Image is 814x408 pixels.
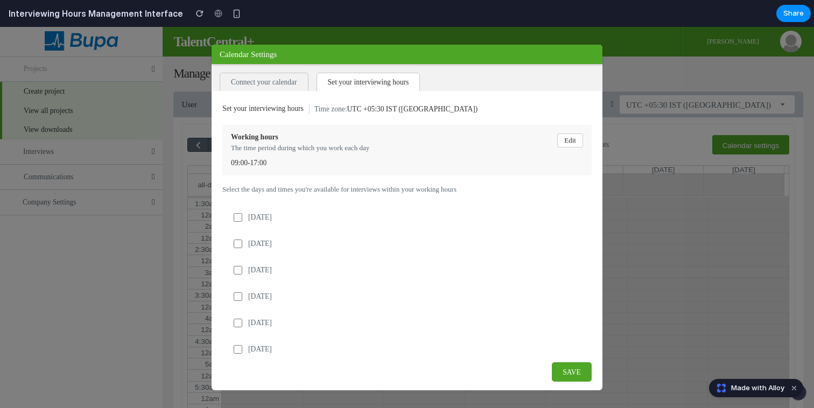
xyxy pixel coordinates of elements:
[231,132,266,140] span: 09:00 - 17:00
[231,107,369,114] div: Working hours
[234,265,242,274] input: [DATE]
[248,292,297,300] span: [DATE]
[347,78,478,86] span: UTC +05:30 IST ([GEOGRAPHIC_DATA])
[220,23,277,32] span: Calendar settings
[317,46,420,65] span: Set your interviewing hours
[552,335,592,355] button: Save
[783,8,804,19] span: Share
[788,382,801,395] button: Dismiss watermark
[234,239,242,248] input: [DATE]
[234,186,242,195] input: [DATE]
[248,266,297,273] span: [DATE]
[248,240,297,247] span: [DATE]
[731,383,784,393] span: Made with Alloy
[222,157,592,168] div: Select the days and times you're available for interviews within your working hours
[314,78,347,86] span: Time zone:
[220,46,308,65] span: Connect your calendar
[248,187,297,194] span: [DATE]
[234,318,242,327] input: [DATE]
[231,116,369,126] div: The time period during which you work each day
[248,213,297,221] span: [DATE]
[234,213,242,221] input: [DATE]
[234,292,242,300] input: [DATE]
[248,319,297,326] span: [DATE]
[557,107,583,121] button: Edit
[4,7,183,20] h2: Interviewing Hours Management Interface
[222,77,304,87] span: Set your interviewing hours
[710,383,785,393] a: Made with Alloy
[776,5,811,22] button: Share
